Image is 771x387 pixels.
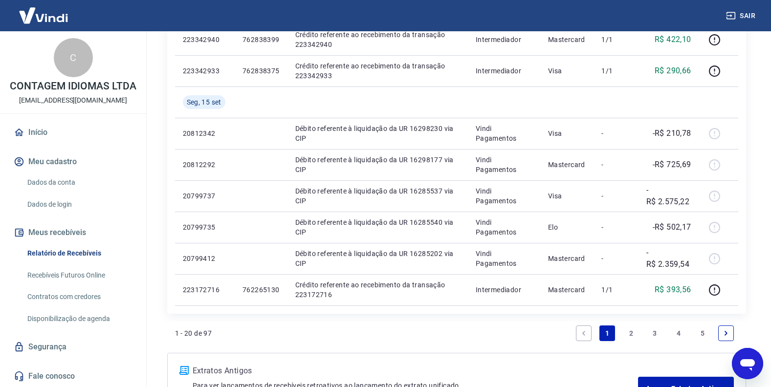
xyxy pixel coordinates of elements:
[548,222,586,232] p: Elo
[23,172,134,193] a: Dados da conta
[655,34,691,45] p: R$ 422,10
[623,325,639,341] a: Page 2
[476,285,532,295] p: Intermediador
[548,285,586,295] p: Mastercard
[183,66,227,76] p: 223342933
[476,124,532,143] p: Vindi Pagamentos
[548,191,586,201] p: Visa
[601,129,630,138] p: -
[295,217,460,237] p: Débito referente à liquidação da UR 16285540 via CIP
[476,155,532,174] p: Vindi Pagamentos
[12,336,134,358] a: Segurança
[295,280,460,300] p: Crédito referente ao recebimento da transação 223172716
[183,285,227,295] p: 223172716
[576,325,592,341] a: Previous page
[601,35,630,44] p: 1/1
[655,65,691,77] p: R$ 290,66
[548,35,586,44] p: Mastercard
[601,191,630,201] p: -
[732,348,763,379] iframe: Botão para abrir a janela de mensagens
[175,328,212,338] p: 1 - 20 de 97
[295,124,460,143] p: Débito referente à liquidação da UR 16298230 via CIP
[718,325,734,341] a: Next page
[10,81,136,91] p: CONTAGEM IDIOMAS LTDA
[183,129,227,138] p: 20812342
[179,366,189,375] img: ícone
[646,184,691,208] p: -R$ 2.575,22
[476,249,532,268] p: Vindi Pagamentos
[295,186,460,206] p: Débito referente à liquidação da UR 16285537 via CIP
[295,249,460,268] p: Débito referente à liquidação da UR 16285202 via CIP
[183,222,227,232] p: 20799735
[653,221,691,233] p: -R$ 502,17
[695,325,710,341] a: Page 5
[601,160,630,170] p: -
[476,186,532,206] p: Vindi Pagamentos
[646,247,691,270] p: -R$ 2.359,54
[599,325,615,341] a: Page 1 is your current page
[23,243,134,263] a: Relatório de Recebíveis
[242,35,280,44] p: 762838399
[601,66,630,76] p: 1/1
[242,66,280,76] p: 762838375
[183,35,227,44] p: 223342940
[295,155,460,174] p: Débito referente à liquidação da UR 16298177 via CIP
[476,66,532,76] p: Intermediador
[23,194,134,215] a: Dados de login
[724,7,759,25] button: Sair
[295,30,460,49] p: Crédito referente ao recebimento da transação 223342940
[23,265,134,285] a: Recebíveis Futuros Online
[655,284,691,296] p: R$ 393,56
[548,254,586,263] p: Mastercard
[548,66,586,76] p: Visa
[12,151,134,172] button: Meu cadastro
[12,122,134,143] a: Início
[23,287,134,307] a: Contratos com credores
[548,129,586,138] p: Visa
[476,217,532,237] p: Vindi Pagamentos
[242,285,280,295] p: 762265130
[653,159,691,171] p: -R$ 725,69
[12,0,75,30] img: Vindi
[601,254,630,263] p: -
[601,222,630,232] p: -
[187,97,221,107] span: Seg, 15 set
[653,128,691,139] p: -R$ 210,78
[476,35,532,44] p: Intermediador
[19,95,127,106] p: [EMAIL_ADDRESS][DOMAIN_NAME]
[183,254,227,263] p: 20799412
[12,222,134,243] button: Meus recebíveis
[183,160,227,170] p: 20812292
[572,322,738,345] ul: Pagination
[671,325,686,341] a: Page 4
[12,365,134,387] a: Fale conosco
[54,38,93,77] div: C
[295,61,460,81] p: Crédito referente ao recebimento da transação 223342933
[647,325,662,341] a: Page 3
[183,191,227,201] p: 20799737
[23,309,134,329] a: Disponibilização de agenda
[548,160,586,170] p: Mastercard
[193,365,639,377] p: Extratos Antigos
[601,285,630,295] p: 1/1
